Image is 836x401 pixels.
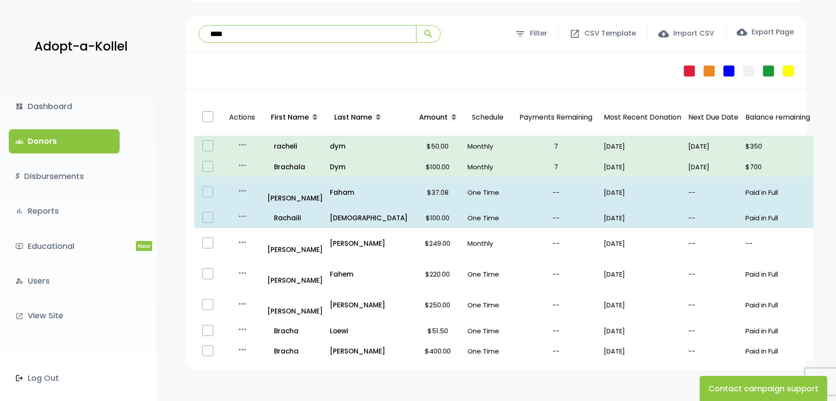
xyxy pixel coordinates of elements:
[688,186,738,198] p: --
[15,170,20,183] i: $
[15,207,23,215] i: bar_chart
[15,138,23,146] span: groups
[467,237,508,249] p: Monthly
[34,36,128,58] p: Adopt-a-Kollel
[267,161,323,173] a: Brachala
[745,268,810,280] p: Paid in Full
[467,299,508,311] p: One Time
[423,29,434,39] span: search
[515,325,597,337] p: --
[334,112,372,122] span: Last Name
[604,212,681,224] p: [DATE]
[737,27,747,37] span: cloud_download
[745,186,810,198] p: Paid in Full
[267,325,323,337] a: Bracha
[237,160,248,171] i: more_horiz
[15,312,23,320] i: launch
[416,26,440,42] button: search
[225,102,259,133] p: Actions
[688,140,738,152] p: [DATE]
[330,325,408,337] p: Loewi
[604,237,681,249] p: [DATE]
[9,129,120,153] a: groupsDonors
[237,139,248,150] i: more_horiz
[9,234,120,258] a: ondemand_videoEducationalNew
[415,186,460,198] p: $37.08
[688,299,738,311] p: --
[604,111,681,124] p: Most Recent Donation
[515,237,597,249] p: --
[467,102,508,133] p: Schedule
[330,212,408,224] a: [DEMOGRAPHIC_DATA]
[688,345,738,357] p: --
[15,277,23,285] i: manage_accounts
[136,241,152,251] span: New
[9,304,120,328] a: launchView Site
[515,102,597,133] p: Payments Remaining
[330,140,408,152] a: dym
[570,29,580,39] span: open_in_new
[515,345,597,357] p: --
[267,140,323,152] a: racheli
[467,345,508,357] p: One Time
[330,161,408,173] a: Dym
[745,345,810,357] p: Paid in Full
[530,27,547,40] span: Filter
[330,345,408,357] a: [PERSON_NAME]
[604,345,681,357] p: [DATE]
[415,161,460,173] p: $100.00
[467,161,508,173] p: Monthly
[467,212,508,224] p: One Time
[415,325,460,337] p: $51.50
[688,212,738,224] p: --
[237,324,248,335] i: more_horiz
[467,268,508,280] p: One Time
[267,345,323,357] a: Bracha
[267,262,323,286] a: [PERSON_NAME]
[330,268,408,280] a: Fahem
[745,325,810,337] p: Paid in Full
[30,26,128,68] a: Adopt-a-Kollel
[515,212,597,224] p: --
[9,164,120,188] a: $Disbursements
[237,299,248,309] i: more_horiz
[9,366,120,390] a: Log Out
[604,325,681,337] p: [DATE]
[745,299,810,311] p: Paid in Full
[688,111,738,124] p: Next Due Date
[700,376,827,401] button: Contact campaign support
[688,325,738,337] p: --
[515,29,526,39] span: filter_list
[271,112,309,122] span: First Name
[267,232,323,255] a: [PERSON_NAME]
[688,237,738,249] p: --
[237,186,248,196] i: more_horiz
[515,161,597,173] p: 7
[415,212,460,224] p: $100.00
[745,212,810,224] p: Paid in Full
[267,180,323,204] a: [PERSON_NAME]
[604,268,681,280] p: [DATE]
[330,237,408,249] a: [PERSON_NAME]
[467,140,508,152] p: Monthly
[9,199,120,223] a: bar_chartReports
[737,27,794,37] label: Export Page
[415,140,460,152] p: $50.00
[515,299,597,311] p: --
[330,299,408,311] p: [PERSON_NAME]
[267,293,323,317] a: [PERSON_NAME]
[688,268,738,280] p: --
